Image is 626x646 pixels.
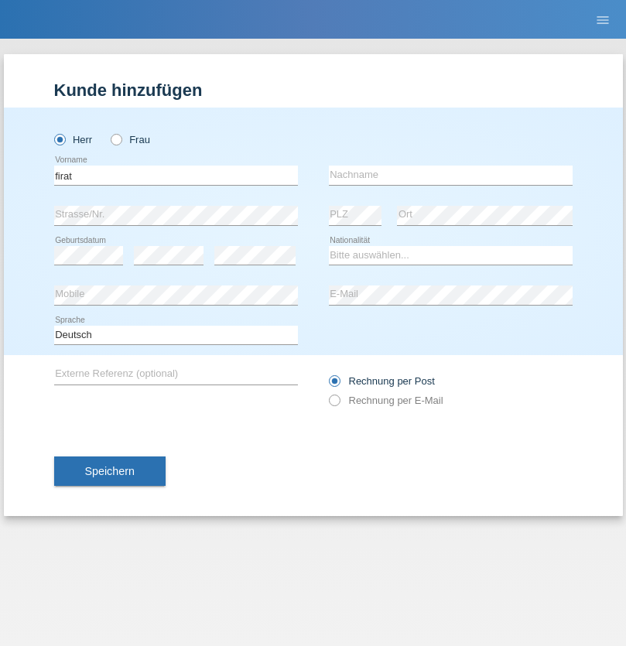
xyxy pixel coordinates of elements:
[329,375,435,387] label: Rechnung per Post
[587,15,618,24] a: menu
[595,12,611,28] i: menu
[329,375,339,395] input: Rechnung per Post
[111,134,150,145] label: Frau
[111,134,121,144] input: Frau
[329,395,443,406] label: Rechnung per E-Mail
[54,134,64,144] input: Herr
[329,395,339,414] input: Rechnung per E-Mail
[54,456,166,486] button: Speichern
[85,465,135,477] span: Speichern
[54,80,573,100] h1: Kunde hinzufügen
[54,134,93,145] label: Herr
